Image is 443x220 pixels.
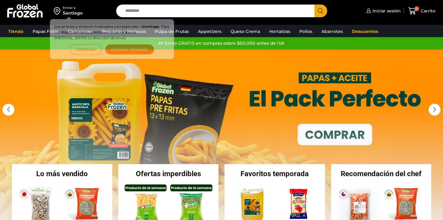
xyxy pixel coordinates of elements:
[429,104,441,116] div: Next slide
[331,170,432,177] h2: Recomendación del chef
[228,26,263,37] a: Queso Crema
[12,170,112,177] h2: Lo más vendido
[318,26,346,37] a: Abarrotes
[296,26,315,37] a: Pollos
[105,44,155,55] button: Cambiar Dirección
[54,24,170,41] p: Los precios y el stock mostrados corresponden a . Para ver disponibilidad y precios en otras regi...
[2,104,14,116] div: Previous slide
[414,6,419,11] span: 0
[419,8,435,14] span: Carrito
[143,24,159,29] strong: Santiago
[225,170,325,177] h2: Favoritos temporada
[195,26,225,37] a: Appetizers
[407,4,437,18] a: 0 Carrito
[365,5,401,17] a: Iniciar sesión
[371,8,401,14] span: Iniciar sesión
[54,6,63,16] img: address-field-icon.svg
[314,5,327,17] button: Search button
[118,170,219,177] h2: Ofertas imperdibles
[30,26,62,37] a: Papas Fritas
[5,26,27,37] a: Tienda
[70,44,102,55] button: Continuar
[266,26,293,37] a: Hortalizas
[349,26,381,37] a: Descuentos
[63,6,83,10] div: Enviar a
[63,10,83,16] div: Santiago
